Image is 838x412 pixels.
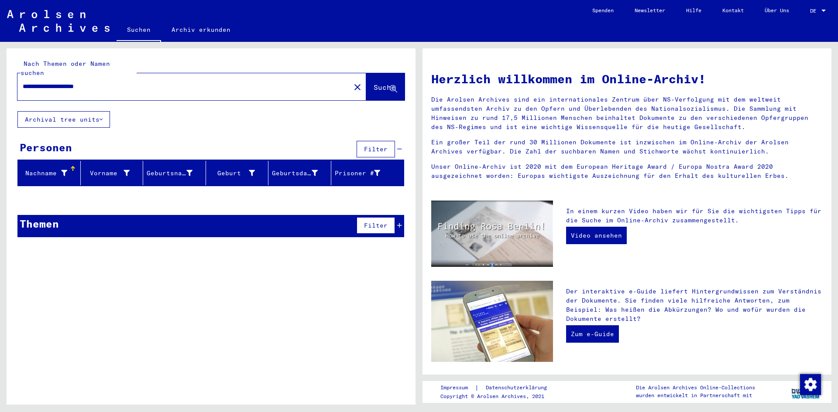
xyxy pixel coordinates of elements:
button: Filter [357,141,395,157]
p: In einem kurzen Video haben wir für Sie die wichtigsten Tipps für die Suche im Online-Archiv zusa... [566,207,823,225]
p: Unser Online-Archiv ist 2020 mit dem European Heritage Award / Europa Nostra Award 2020 ausgezeic... [431,162,823,180]
mat-header-cell: Geburt‏ [206,161,269,185]
mat-header-cell: Prisoner # [331,161,404,185]
div: Vorname [84,166,143,180]
img: eguide.jpg [431,281,553,362]
div: | [440,383,557,392]
a: Datenschutzerklärung [479,383,557,392]
p: Die Arolsen Archives sind ein internationales Zentrum über NS-Verfolgung mit dem weltweit umfasse... [431,95,823,132]
span: Suche [374,83,395,92]
button: Suche [366,73,405,100]
div: Vorname [84,169,130,178]
a: Video ansehen [566,227,627,244]
div: Zustimmung ändern [800,374,821,395]
mat-header-cell: Nachname [18,161,81,185]
a: Archiv erkunden [161,19,241,40]
mat-icon: close [352,82,363,92]
span: DE [810,8,820,14]
img: Arolsen_neg.svg [7,10,110,32]
h1: Herzlich willkommen im Online-Archiv! [431,70,823,88]
mat-header-cell: Vorname [81,161,144,185]
div: Geburtsdatum [272,169,318,178]
img: yv_logo.png [790,381,822,402]
div: Geburt‏ [209,166,268,180]
p: Copyright © Arolsen Archives, 2021 [440,392,557,400]
div: Personen [20,140,72,155]
mat-label: Nach Themen oder Namen suchen [21,60,110,77]
div: Nachname [21,166,80,180]
div: Prisoner # [335,169,381,178]
mat-header-cell: Geburtsname [143,161,206,185]
span: Filter [364,221,388,229]
div: Geburtsname [147,166,206,180]
div: Geburtsdatum [272,166,331,180]
mat-header-cell: Geburtsdatum [268,161,331,185]
p: Der interaktive e-Guide liefert Hintergrundwissen zum Verständnis der Dokumente. Sie finden viele... [566,287,823,323]
button: Archival tree units [17,111,110,128]
p: Ein großer Teil der rund 30 Millionen Dokumente ist inzwischen im Online-Archiv der Arolsen Archi... [431,138,823,156]
button: Clear [349,78,366,95]
a: Suchen [117,19,161,42]
a: Zum e-Guide [566,325,619,343]
div: Geburt‏ [209,169,255,178]
div: Nachname [21,169,67,178]
p: wurden entwickelt in Partnerschaft mit [636,392,755,399]
div: Themen [20,216,59,232]
a: Impressum [440,383,475,392]
div: Prisoner # [335,166,394,180]
button: Filter [357,217,395,234]
div: Geburtsname [147,169,192,178]
p: Die Arolsen Archives Online-Collections [636,384,755,392]
span: Filter [364,145,388,153]
img: video.jpg [431,201,553,267]
img: Zustimmung ändern [800,374,821,395]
